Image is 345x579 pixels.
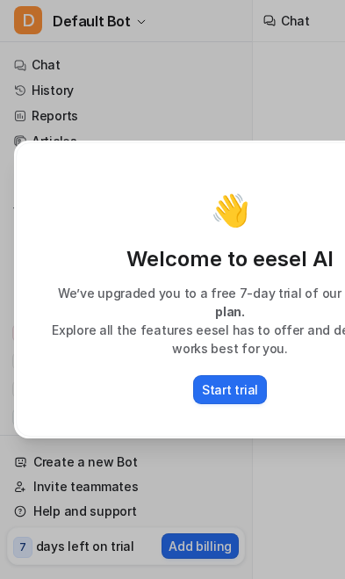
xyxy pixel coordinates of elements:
[202,380,258,399] p: Start trial
[193,375,267,404] button: Start trial
[211,192,250,228] p: 👋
